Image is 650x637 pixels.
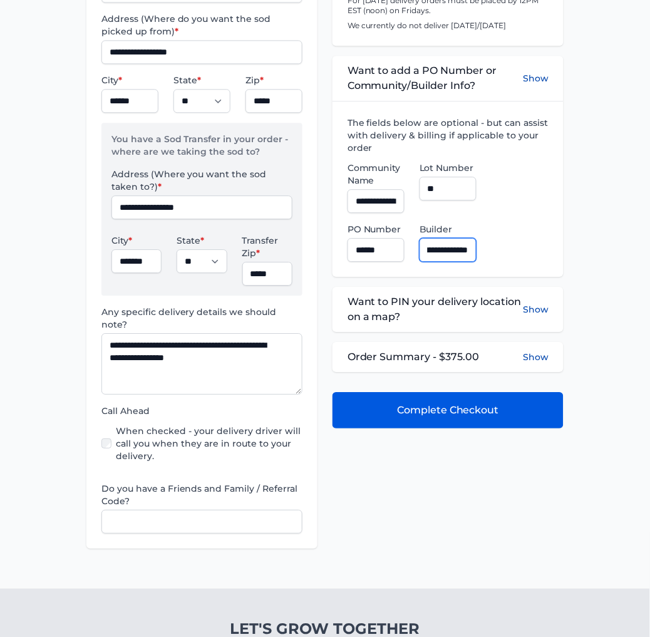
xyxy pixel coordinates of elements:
p: You have a Sod Transfer in your order - where are we taking the sod to? [111,133,292,168]
button: Complete Checkout [333,392,564,428]
p: We currently do not deliver [DATE]/[DATE] [348,21,549,31]
button: Show [523,351,549,363]
label: Lot Number [420,162,477,174]
label: State [173,74,230,86]
span: Want to add a PO Number or Community/Builder Info? [348,63,523,93]
span: Order Summary - $375.00 [348,350,480,365]
label: City [111,234,162,247]
label: City [101,74,158,86]
label: Community Name [348,162,405,187]
label: The fields below are optional - but can assist with delivery & billing if applicable to your order [348,117,549,154]
label: When checked - your delivery driver will call you when they are in route to your delivery. [116,425,302,462]
span: Want to PIN your delivery location on a map? [348,294,523,324]
label: State [177,234,227,247]
label: PO Number [348,223,405,236]
button: Show [523,294,549,324]
label: Address (Where you want the sod taken to?) [111,168,292,193]
label: Builder [420,223,477,236]
label: Do you have a Friends and Family / Referral Code? [101,482,302,507]
label: Zip [245,74,302,86]
label: Call Ahead [101,405,302,417]
span: Complete Checkout [397,403,499,418]
button: Show [523,63,549,93]
label: Address (Where do you want the sod picked up from) [101,13,302,38]
label: Any specific delivery details we should note? [101,306,302,331]
label: Transfer Zip [242,234,292,259]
